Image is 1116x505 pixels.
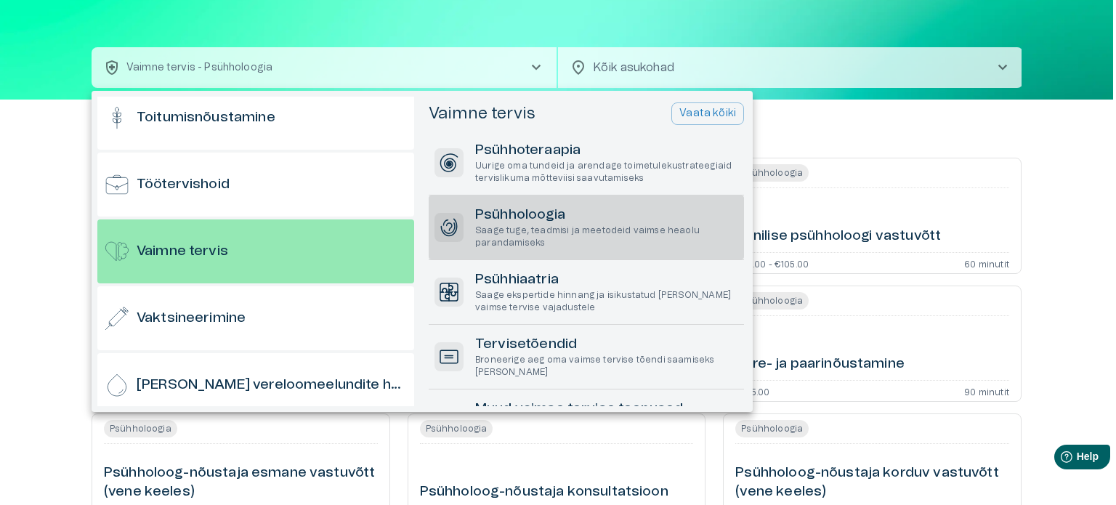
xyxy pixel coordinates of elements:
h6: Psühhoteraapia [475,141,738,161]
h6: Vaktsineerimine [137,309,246,328]
h5: Vaimne tervis [429,103,535,124]
iframe: Help widget launcher [1003,439,1116,480]
h6: Muud vaimse tervise teenused [475,400,738,419]
p: Vaata kõiki [679,106,736,121]
h6: Psühholoogia [475,206,738,225]
h6: Toitumisnõustamine [137,108,275,128]
p: Saage ekspertide hinnang ja isikustatud [PERSON_NAME] vaimse tervise vajadustele [475,289,738,314]
p: Uurige oma tundeid ja arendage toimetulekustrateegiaid tervislikuma mõtteviisi saavutamiseks [475,160,738,185]
h6: Töötervishoid [137,175,230,195]
p: Broneerige aeg oma vaimse tervise tõendi saamiseks [PERSON_NAME] [475,354,738,379]
h6: Vaimne tervis [137,242,228,262]
h6: Tervisetõendid [475,335,738,355]
h6: Psühhiaatria [475,270,738,290]
button: Vaata kõiki [671,102,744,125]
p: Saage tuge, teadmisi ja meetodeid vaimse heaolu parandamiseks [475,225,738,249]
h6: [PERSON_NAME] vereloomeelundite haigused [137,376,408,395]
